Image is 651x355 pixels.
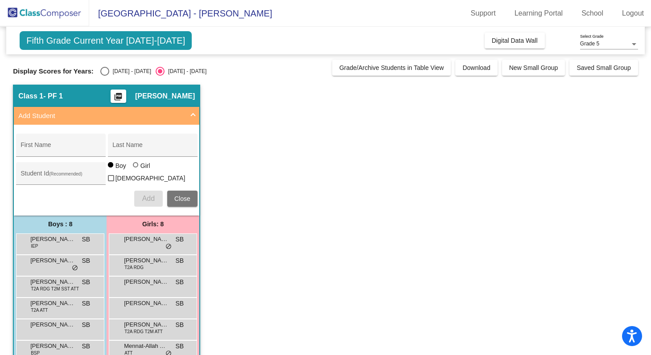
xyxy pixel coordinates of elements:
[20,31,192,50] span: Fifth Grade Current Year [DATE]-[DATE]
[124,320,169,329] span: [PERSON_NAME]
[165,243,172,250] span: do_not_disturb_alt
[176,235,184,244] span: SB
[165,67,206,75] div: [DATE] - [DATE]
[43,92,63,101] span: - PF 1
[124,256,169,265] span: [PERSON_NAME]
[580,41,599,47] span: Grade 5
[124,299,169,308] span: [PERSON_NAME]
[615,6,651,20] a: Logout
[82,235,91,244] span: SB
[176,342,184,351] span: SB
[140,161,150,170] div: Girl
[176,277,184,287] span: SB
[14,216,107,233] div: Boys : 8
[30,256,75,265] span: [PERSON_NAME]
[31,286,79,292] span: T2A RDG T2M SST ATT
[455,60,497,76] button: Download
[124,342,169,351] span: Mennat-Allah Alarthy
[332,60,451,76] button: Grade/Archive Students in Table View
[30,235,75,244] span: [PERSON_NAME]
[174,195,190,202] span: Close
[569,60,638,76] button: Saved Small Group
[109,67,151,75] div: [DATE] - [DATE]
[462,64,490,71] span: Download
[509,64,558,71] span: New Small Group
[82,342,91,351] span: SB
[100,67,206,76] mat-radio-group: Select an option
[124,328,163,335] span: T2A RDG T2M ATT
[30,299,75,308] span: [PERSON_NAME] [PERSON_NAME]
[107,216,199,233] div: Girls: 8
[124,264,144,271] span: T2A RDG
[485,33,545,49] button: Digital Data Wall
[167,191,198,207] button: Close
[89,6,272,20] span: [GEOGRAPHIC_DATA] - [PERSON_NAME]
[492,37,538,44] span: Digital Data Wall
[112,145,193,152] input: Last Name
[577,64,630,71] span: Saved Small Group
[31,307,48,314] span: T2A ATT
[14,125,199,215] div: Add Student
[18,111,184,121] mat-panel-title: Add Student
[135,92,195,101] span: [PERSON_NAME]
[14,107,199,125] mat-expansion-panel-header: Add Student
[176,299,184,308] span: SB
[82,277,91,287] span: SB
[21,173,101,180] input: Student Id
[30,320,75,329] span: [PERSON_NAME]
[30,342,75,351] span: [PERSON_NAME]
[115,173,185,184] span: [DEMOGRAPHIC_DATA]
[113,92,124,105] mat-icon: picture_as_pdf
[30,277,75,286] span: [PERSON_NAME]
[142,195,155,202] span: Add
[21,145,101,152] input: First Name
[339,64,444,71] span: Grade/Archive Students in Table View
[72,265,78,272] span: do_not_disturb_alt
[18,92,43,101] span: Class 1
[176,256,184,265] span: SB
[176,320,184,330] span: SB
[13,67,94,75] span: Display Scores for Years:
[115,161,126,170] div: Boy
[502,60,565,76] button: New Small Group
[134,191,163,207] button: Add
[124,235,169,244] span: [PERSON_NAME]
[31,243,38,249] span: IEP
[124,277,169,286] span: [PERSON_NAME]
[82,320,91,330] span: SB
[574,6,610,20] a: School
[82,256,91,265] span: SB
[82,299,91,308] span: SB
[111,90,126,103] button: Print Students Details
[464,6,503,20] a: Support
[507,6,570,20] a: Learning Portal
